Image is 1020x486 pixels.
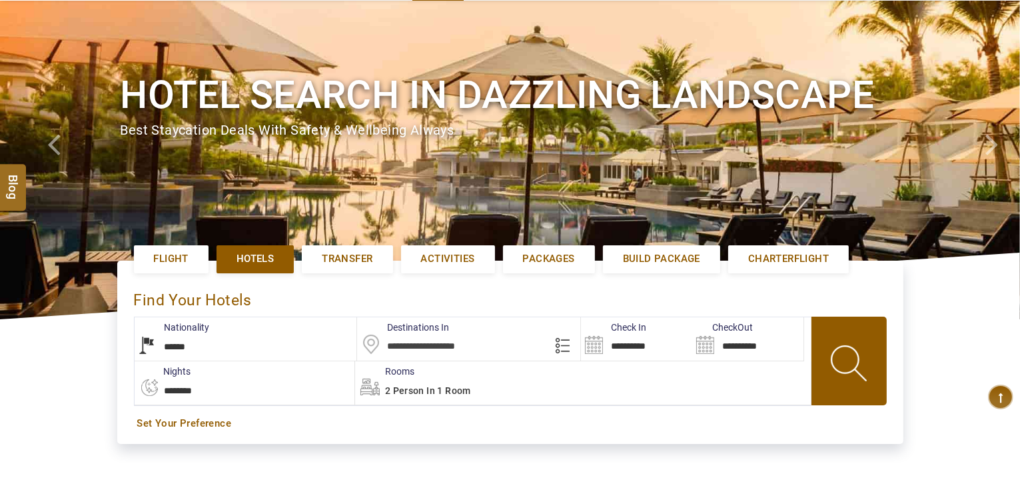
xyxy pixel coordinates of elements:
[603,245,720,273] a: Build Package
[134,365,191,378] label: nights
[357,321,449,334] label: Destinations In
[5,175,22,186] span: Blog
[355,365,414,378] label: Rooms
[137,417,883,431] a: Set Your Preference
[121,121,900,140] div: Best Staycation Deals with safety & wellbeing always
[217,245,294,273] a: Hotels
[581,317,692,361] input: Search
[134,245,209,273] a: Flight
[302,245,392,273] a: Transfer
[523,252,575,266] span: Packages
[385,385,471,396] span: 2 Person in 1 Room
[134,277,887,317] div: Find Your Hotels
[237,252,274,266] span: Hotels
[401,245,495,273] a: Activities
[121,70,900,120] h1: Hotel search in dazzling landscape
[503,245,595,273] a: Packages
[581,321,646,334] label: Check In
[623,252,700,266] span: Build Package
[154,252,189,266] span: Flight
[728,245,849,273] a: Charterflight
[748,252,829,266] span: Charterflight
[322,252,372,266] span: Transfer
[135,321,210,334] label: Nationality
[421,252,475,266] span: Activities
[692,317,803,361] input: Search
[692,321,753,334] label: CheckOut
